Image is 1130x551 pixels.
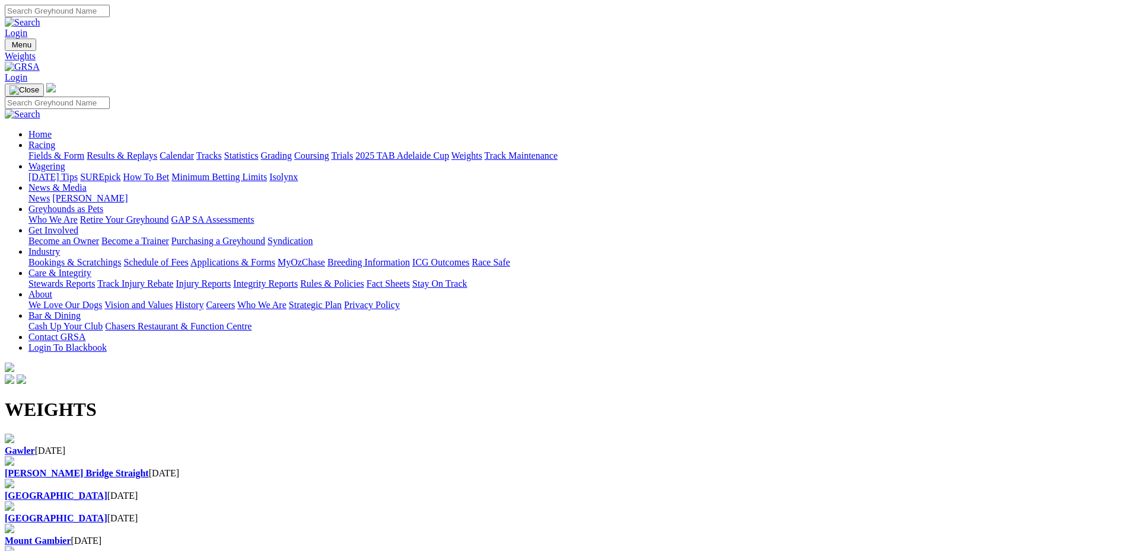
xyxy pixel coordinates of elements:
a: Rules & Policies [300,278,364,289]
img: file-red.svg [5,434,14,443]
a: Track Injury Rebate [97,278,173,289]
a: ICG Outcomes [412,257,469,267]
a: Schedule of Fees [123,257,188,267]
a: Privacy Policy [344,300,400,310]
a: Careers [206,300,235,310]
a: Fact Sheets [367,278,410,289]
img: file-red.svg [5,456,14,466]
a: Who We Are [28,214,78,225]
input: Search [5,97,110,109]
a: Login To Blackbook [28,342,107,353]
a: Become an Owner [28,236,99,246]
a: Cash Up Your Club [28,321,103,331]
img: file-red.svg [5,501,14,511]
a: Isolynx [269,172,298,182]
a: Get Involved [28,225,78,235]
a: Bookings & Scratchings [28,257,121,267]
div: [DATE] [5,513,1125,524]
a: Weights [5,51,1125,62]
div: Wagering [28,172,1125,182]
a: [GEOGRAPHIC_DATA] [5,513,107,523]
h1: WEIGHTS [5,399,1125,421]
div: News & Media [28,193,1125,204]
div: Racing [28,150,1125,161]
img: Close [9,85,39,95]
a: Retire Your Greyhound [80,214,169,225]
a: Coursing [294,150,329,161]
a: Stay On Track [412,278,467,289]
a: Trials [331,150,353,161]
a: Vision and Values [104,300,173,310]
a: Weights [451,150,482,161]
button: Toggle navigation [5,39,36,51]
a: News [28,193,50,203]
div: [DATE] [5,446,1125,456]
button: Toggle navigation [5,84,44,97]
a: 2025 TAB Adelaide Cup [355,150,449,161]
a: MyOzChase [278,257,325,267]
a: Breeding Information [327,257,410,267]
div: [DATE] [5,468,1125,479]
a: [GEOGRAPHIC_DATA] [5,491,107,501]
a: Wagering [28,161,65,171]
input: Search [5,5,110,17]
a: How To Bet [123,172,170,182]
a: Integrity Reports [233,278,298,289]
div: Greyhounds as Pets [28,214,1125,225]
a: Track Maintenance [485,150,558,161]
a: We Love Our Dogs [28,300,102,310]
a: Login [5,28,27,38]
a: Race Safe [472,257,510,267]
div: Bar & Dining [28,321,1125,332]
div: Industry [28,257,1125,268]
a: Care & Integrity [28,268,91,278]
img: twitter.svg [17,374,26,384]
a: Contact GRSA [28,332,85,342]
a: About [28,289,52,299]
a: [PERSON_NAME] [52,193,128,203]
a: Syndication [268,236,313,246]
div: Care & Integrity [28,278,1125,289]
img: logo-grsa-white.png [5,363,14,372]
a: Fields & Form [28,150,84,161]
a: Statistics [224,150,259,161]
a: Grading [261,150,292,161]
a: Applications & Forms [190,257,275,267]
a: Mount Gambier [5,536,71,546]
div: [DATE] [5,491,1125,501]
a: Gawler [5,446,35,456]
img: Search [5,109,40,120]
a: [PERSON_NAME] Bridge Straight [5,468,149,478]
a: Who We Are [237,300,287,310]
a: Bar & Dining [28,310,81,321]
a: Industry [28,246,60,257]
img: facebook.svg [5,374,14,384]
a: Home [28,129,52,139]
a: GAP SA Assessments [171,214,254,225]
a: Racing [28,140,55,150]
a: Injury Reports [176,278,231,289]
a: Tracks [196,150,222,161]
div: [DATE] [5,536,1125,546]
a: Strategic Plan [289,300,342,310]
a: Purchasing a Greyhound [171,236,265,246]
div: Get Involved [28,236,1125,246]
div: About [28,300,1125,310]
img: GRSA [5,62,40,72]
a: Become a Trainer [101,236,169,246]
a: Greyhounds as Pets [28,204,103,214]
span: Menu [12,40,31,49]
a: Minimum Betting Limits [171,172,267,182]
a: Chasers Restaurant & Function Centre [105,321,252,331]
a: Results & Replays [87,150,157,161]
img: file-red.svg [5,524,14,533]
a: Stewards Reports [28,278,95,289]
img: Search [5,17,40,28]
a: Login [5,72,27,82]
a: SUREpick [80,172,120,182]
